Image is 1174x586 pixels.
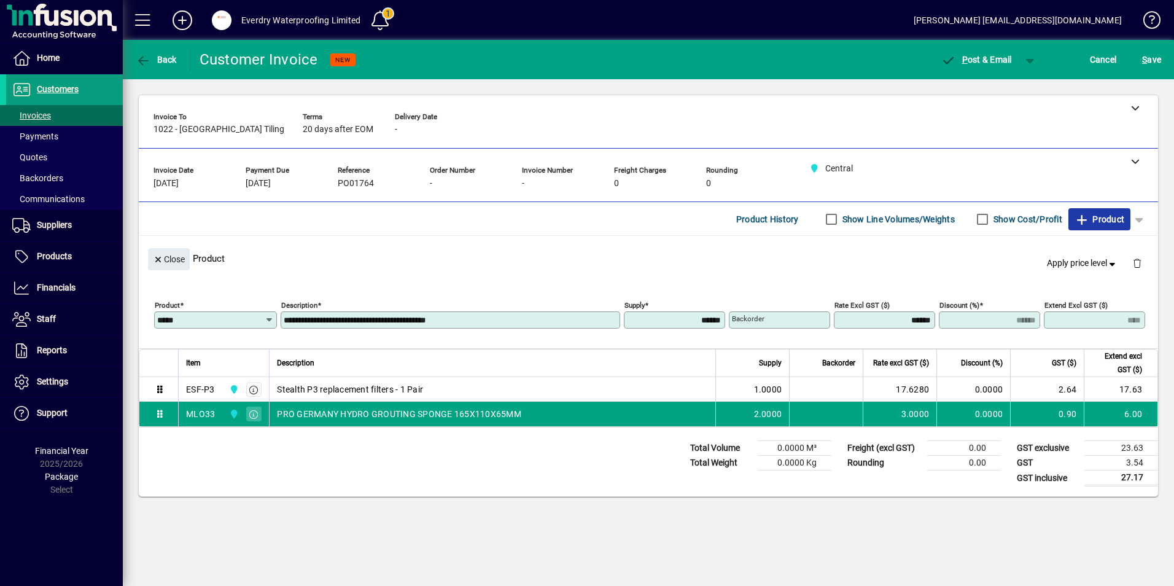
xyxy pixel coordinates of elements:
span: Back [136,55,177,64]
span: Product History [736,209,799,229]
mat-label: Discount (%) [939,301,979,310]
button: Product [1068,208,1130,230]
span: Settings [37,377,68,386]
span: Close [153,249,185,270]
span: - [430,179,432,189]
td: 27.17 [1084,471,1158,486]
div: ESF-P3 [186,383,215,396]
mat-label: Extend excl GST ($) [1044,301,1108,310]
td: 0.0000 [936,402,1010,426]
span: Item [186,356,201,370]
a: Financials [6,273,123,303]
span: Communications [12,194,85,204]
span: [DATE] [246,179,271,189]
span: [DATE] [154,179,179,189]
a: Knowledge Base [1134,2,1159,42]
button: Profile [202,9,241,31]
a: Backorders [6,168,123,189]
td: 17.63 [1084,377,1157,402]
span: 20 days after EOM [303,125,373,135]
button: Cancel [1087,49,1120,71]
span: Invoices [12,111,51,120]
span: Reports [37,345,67,355]
span: Customers [37,84,79,94]
td: Total Weight [684,456,758,471]
td: GST exclusive [1011,441,1084,456]
td: GST inclusive [1011,471,1084,486]
span: Product [1075,209,1124,229]
mat-label: Rate excl GST ($) [834,301,890,310]
span: Description [277,356,314,370]
td: 0.0000 Kg [758,456,831,471]
span: - [522,179,524,189]
span: Quotes [12,152,47,162]
button: Save [1139,49,1164,71]
span: Rate excl GST ($) [873,356,929,370]
span: 0 [706,179,711,189]
span: PRO GERMANY HYDRO GROUTING SPONGE 165X110X65MM [277,408,521,420]
span: - [395,125,397,135]
span: GST ($) [1052,356,1076,370]
span: Central [226,383,240,396]
mat-label: Product [155,301,180,310]
span: PO01764 [338,179,374,189]
span: Backorder [822,356,855,370]
label: Show Cost/Profit [991,213,1062,225]
div: 3.0000 [871,408,929,420]
a: Home [6,43,123,74]
span: 1022 - [GEOGRAPHIC_DATA] Tiling [154,125,284,135]
app-page-header-button: Delete [1122,257,1152,268]
button: Close [148,248,190,270]
span: Staff [37,314,56,324]
td: Rounding [841,456,927,471]
button: Delete [1122,248,1152,278]
span: Extend excl GST ($) [1092,350,1142,377]
td: 23.63 [1084,441,1158,456]
button: Add [163,9,202,31]
a: Support [6,398,123,429]
td: Total Volume [684,441,758,456]
app-page-header-button: Close [145,253,193,264]
mat-label: Supply [624,301,645,310]
td: 0.0000 M³ [758,441,831,456]
a: Quotes [6,147,123,168]
span: 2.0000 [754,408,782,420]
a: Payments [6,126,123,147]
span: NEW [335,56,351,64]
span: Support [37,408,68,418]
mat-label: Description [281,301,317,310]
span: Apply price level [1047,257,1118,270]
label: Show Line Volumes/Weights [840,213,955,225]
td: 0.0000 [936,377,1010,402]
span: Central [226,407,240,421]
span: 0 [614,179,619,189]
td: 6.00 [1084,402,1157,426]
td: Freight (excl GST) [841,441,927,456]
a: Settings [6,367,123,397]
a: Products [6,241,123,272]
td: 2.64 [1010,377,1084,402]
button: Post & Email [935,49,1018,71]
span: Cancel [1090,50,1117,69]
span: Products [37,251,72,261]
app-page-header-button: Back [123,49,190,71]
td: GST [1011,456,1084,471]
a: Invoices [6,105,123,126]
span: Package [45,472,78,482]
mat-label: Backorder [732,314,764,323]
span: Payments [12,131,58,141]
td: 0.00 [927,456,1001,471]
span: Financials [37,283,76,292]
span: Backorders [12,173,63,183]
td: 0.90 [1010,402,1084,426]
span: P [962,55,968,64]
div: MLO33 [186,408,215,420]
a: Communications [6,189,123,209]
span: Suppliers [37,220,72,230]
span: Discount (%) [961,356,1003,370]
div: 17.6280 [871,383,929,396]
span: ost & Email [941,55,1012,64]
div: Product [139,236,1158,281]
span: S [1142,55,1147,64]
button: Product History [731,208,804,230]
